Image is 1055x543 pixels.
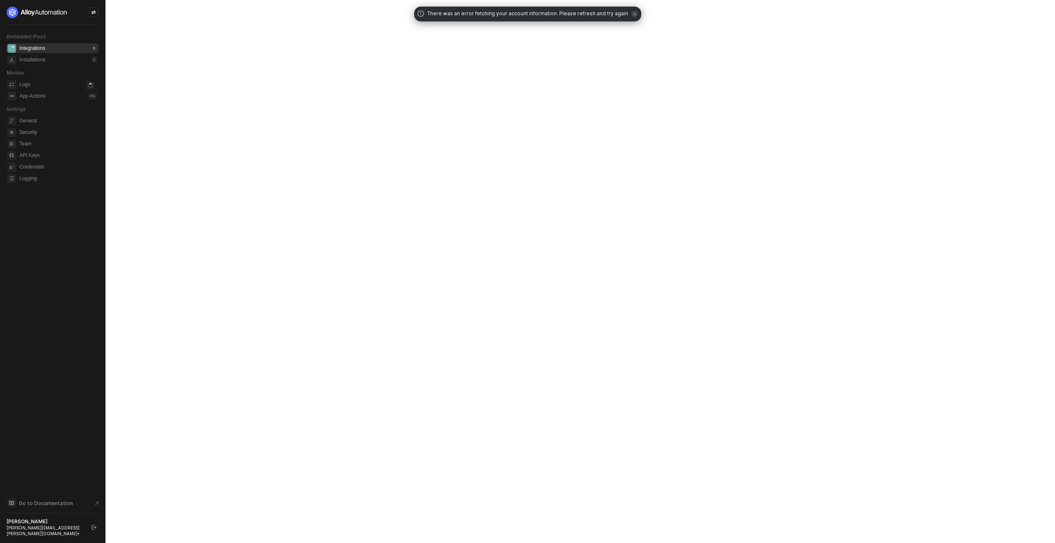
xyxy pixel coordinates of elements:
[7,80,16,89] span: icon-logs
[7,7,98,18] a: logo
[93,499,101,508] span: document-arrow
[19,45,45,52] div: Integrations
[7,174,16,183] span: logging
[7,518,84,525] div: [PERSON_NAME]
[19,500,73,507] span: Go to Documentation
[7,33,46,40] span: Embedded iPaaS
[19,93,45,100] div: App Actions
[7,151,16,160] span: api-key
[7,140,16,148] span: team
[91,56,97,63] div: 0
[7,117,16,125] span: general
[86,81,95,90] span: icon-loader
[7,44,16,53] span: integrations
[19,127,97,137] span: Security
[19,162,97,172] span: Credentials
[19,81,30,88] div: Logs
[7,525,84,536] div: [PERSON_NAME][EMAIL_ADDRESS][PERSON_NAME][DOMAIN_NAME] •
[7,92,16,101] span: icon-app-actions
[7,498,99,508] a: Knowledge Base
[7,7,68,18] img: logo
[91,45,97,51] div: 0
[91,10,96,15] span: icon-swap
[88,93,97,99] div: 0 %
[7,128,16,137] span: security
[19,139,97,149] span: Team
[417,10,424,17] span: icon-exclamation
[7,106,26,112] span: Settings
[19,56,45,63] div: Installations
[427,10,628,18] span: There was an error fetching your account information. Please refresh and try again
[19,150,97,160] span: API Keys
[7,70,25,76] span: Monitor
[19,116,97,126] span: General
[631,11,638,17] span: icon-close
[91,525,96,530] span: logout
[19,173,97,183] span: Logging
[7,163,16,171] span: credentials
[7,499,16,507] span: documentation
[7,56,16,64] span: installations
